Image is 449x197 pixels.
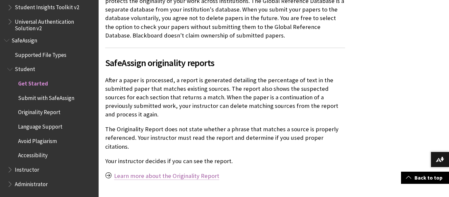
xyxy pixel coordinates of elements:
[114,172,219,180] a: Learn more about the Originality Report
[105,76,345,119] p: After a paper is processed, a report is generated detailing the percentage of text in the submitt...
[15,49,66,58] span: Supported File Types
[18,135,57,144] span: Avoid Plagiarism
[105,56,345,70] span: SafeAssign originality reports
[18,78,48,87] span: Get Started
[15,164,39,173] span: Instructor
[4,35,95,189] nav: Book outline for Blackboard SafeAssign
[15,179,48,187] span: Administrator
[401,172,449,184] a: Back to top
[15,16,94,32] span: Universal Authentication Solution v2
[105,125,345,151] p: The Originality Report does not state whether a phrase that matches a source is properly referenc...
[105,157,345,165] p: Your instructor decides if you can see the report.
[18,92,74,101] span: Submit with SafeAssign
[15,2,79,11] span: Student Insights Toolkit v2
[15,64,35,73] span: Student
[18,107,60,116] span: Originality Report
[12,35,37,44] span: SafeAssign
[18,121,62,130] span: Language Support
[18,150,48,159] span: Accessibility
